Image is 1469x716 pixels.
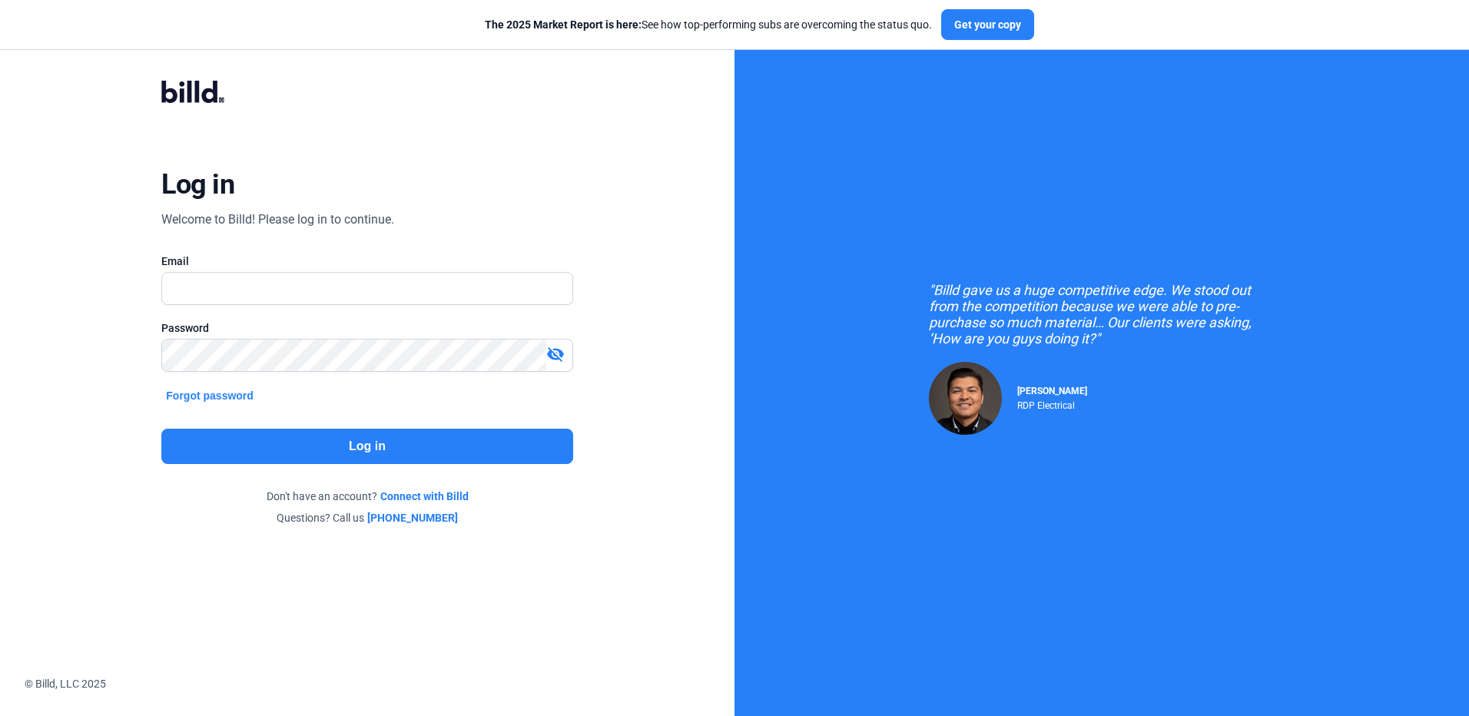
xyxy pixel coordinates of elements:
div: Questions? Call us [161,510,572,525]
button: Get your copy [941,9,1034,40]
div: "Billd gave us a huge competitive edge. We stood out from the competition because we were able to... [929,282,1275,346]
div: See how top-performing subs are overcoming the status quo. [485,17,932,32]
button: Forgot password [161,387,258,404]
div: Log in [161,167,234,201]
div: Email [161,254,572,269]
div: Don't have an account? [161,489,572,504]
button: Log in [161,429,572,464]
span: The 2025 Market Report is here: [485,18,642,31]
mat-icon: visibility_off [546,345,565,363]
img: Raul Pacheco [929,362,1002,435]
div: Welcome to Billd! Please log in to continue. [161,210,394,229]
span: [PERSON_NAME] [1017,386,1087,396]
a: Connect with Billd [380,489,469,504]
div: RDP Electrical [1017,396,1087,411]
a: [PHONE_NUMBER] [367,510,458,525]
div: Password [161,320,572,336]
